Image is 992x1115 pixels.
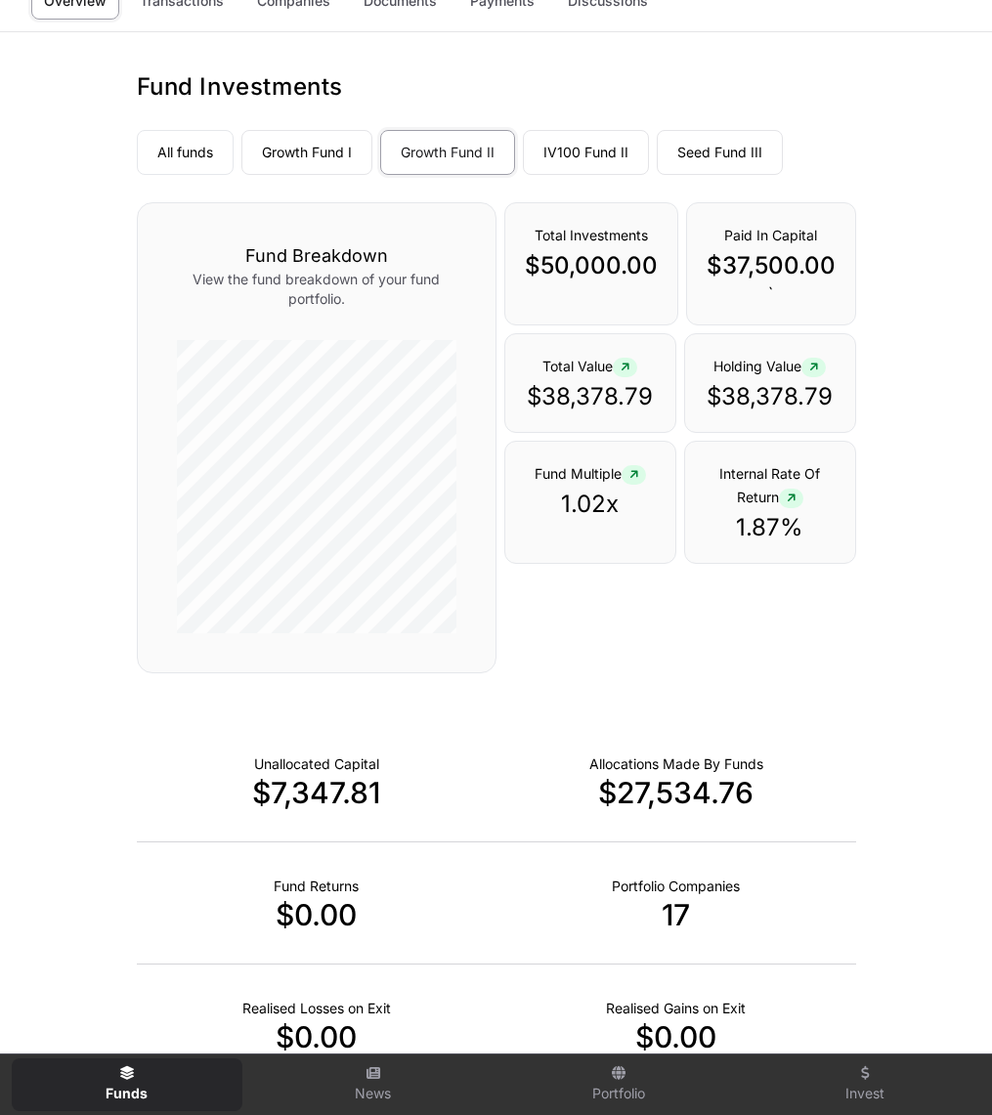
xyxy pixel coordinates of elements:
iframe: Chat Widget [894,1021,992,1115]
h1: Fund Investments [137,71,856,103]
p: 1.87% [705,512,836,543]
a: News [258,1058,489,1111]
p: Capital Deployed Into Companies [589,754,763,774]
p: View the fund breakdown of your fund portfolio. [177,270,456,309]
a: Growth Fund II [380,130,515,175]
p: $0.00 [137,897,496,932]
span: Fund Multiple [535,465,646,482]
p: $0.00 [137,1019,496,1054]
a: Portfolio [504,1058,735,1111]
span: Total Value [542,358,637,374]
p: $38,378.79 [705,381,836,412]
a: Invest [750,1058,980,1111]
p: Cash not yet allocated [254,754,379,774]
p: $7,347.81 [137,775,496,810]
p: $50,000.00 [525,250,658,281]
p: Net Realised on Negative Exits [242,999,391,1018]
p: $37,500.00 [707,250,836,281]
span: Holding Value [713,358,826,374]
span: Internal Rate Of Return [719,465,820,505]
p: 1.02x [525,489,656,520]
h3: Fund Breakdown [177,242,456,270]
p: Realised Returns from Funds [274,877,359,896]
p: $0.00 [496,1019,856,1054]
a: IV100 Fund II [523,130,649,175]
p: 17 [496,897,856,932]
a: Growth Fund I [241,130,372,175]
p: Number of Companies Deployed Into [612,877,740,896]
p: $27,534.76 [496,775,856,810]
a: Seed Fund III [657,130,783,175]
a: All funds [137,130,234,175]
span: Paid In Capital [724,227,817,243]
div: ` [686,202,856,325]
p: $38,378.79 [525,381,656,412]
a: Funds [12,1058,242,1111]
p: Net Realised on Positive Exits [606,999,746,1018]
span: Total Investments [535,227,648,243]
